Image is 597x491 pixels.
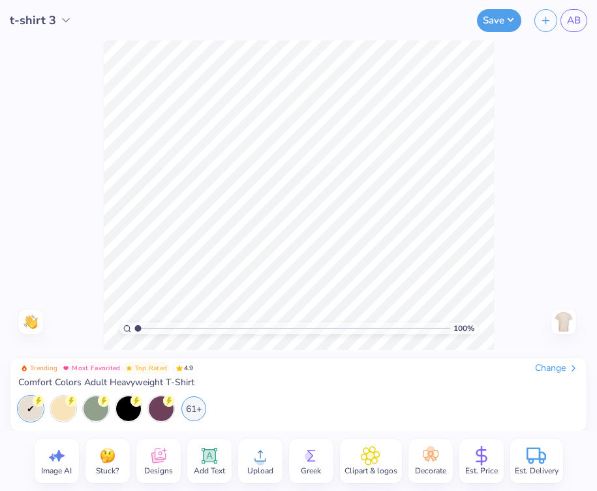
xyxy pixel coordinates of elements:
[10,12,56,29] span: t-shirt 3
[560,9,587,32] a: AB
[553,311,574,332] img: Back
[477,9,521,32] button: Save
[144,466,173,476] span: Designs
[123,362,170,374] button: Badge Button
[415,466,446,476] span: Decorate
[453,323,474,334] span: 100 %
[172,362,197,374] span: 4.9
[465,466,498,476] span: Est. Price
[63,365,69,372] img: Most Favorited sort
[301,466,321,476] span: Greek
[96,466,119,476] span: Stuck?
[344,466,397,476] span: Clipart & logos
[181,396,206,421] div: 61+
[18,362,60,374] button: Badge Button
[60,362,123,374] button: Badge Button
[21,365,27,372] img: Trending sort
[247,466,273,476] span: Upload
[18,377,194,388] span: Comfort Colors Adult Heavyweight T-Shirt
[567,13,581,28] span: AB
[72,365,120,372] span: Most Favorited
[194,466,225,476] span: Add Text
[135,365,168,372] span: Top Rated
[126,365,132,372] img: Top Rated sort
[41,466,72,476] span: Image AI
[535,362,579,374] div: Change
[98,446,117,466] img: Stuck?
[515,466,559,476] span: Est. Delivery
[30,365,57,372] span: Trending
